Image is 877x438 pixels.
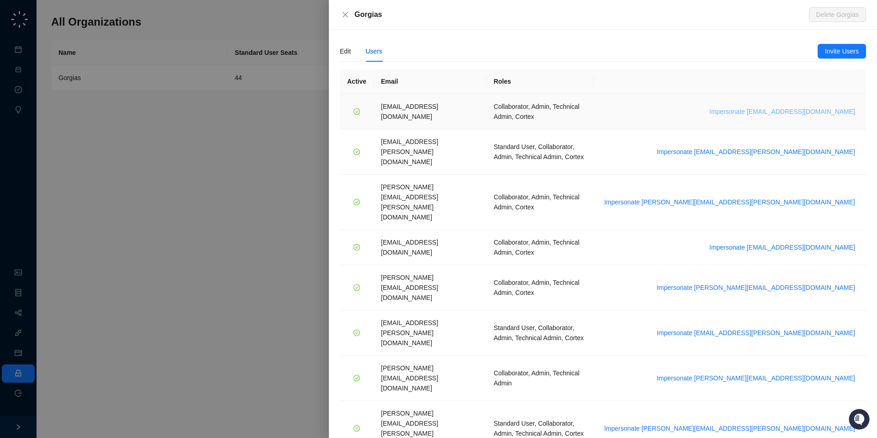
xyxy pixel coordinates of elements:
div: Start new chat [31,83,150,92]
button: Impersonate [PERSON_NAME][EMAIL_ADDRESS][PERSON_NAME][DOMAIN_NAME] [601,423,859,434]
span: check-circle [354,425,360,432]
button: Invite Users [818,44,866,59]
td: Standard User, Collaborator, Admin, Technical Admin, Cortex [486,129,593,175]
th: Email [374,69,486,94]
span: check-circle [354,199,360,205]
div: 📚 [9,129,16,136]
p: Welcome 👋 [9,37,166,51]
span: Impersonate [EMAIL_ADDRESS][DOMAIN_NAME] [709,242,855,252]
button: Impersonate [EMAIL_ADDRESS][DOMAIN_NAME] [706,242,859,253]
span: Impersonate [PERSON_NAME][EMAIL_ADDRESS][PERSON_NAME][DOMAIN_NAME] [604,197,855,207]
button: Start new chat [155,85,166,96]
img: 5124521997842_fc6d7dfcefe973c2e489_88.png [9,83,26,99]
button: Impersonate [PERSON_NAME][EMAIL_ADDRESS][DOMAIN_NAME] [653,373,859,384]
div: 📶 [41,129,48,136]
th: Roles [486,69,593,94]
div: Gorgias [354,9,809,20]
span: Impersonate [PERSON_NAME][EMAIL_ADDRESS][PERSON_NAME][DOMAIN_NAME] [604,423,855,433]
span: check-circle [354,330,360,336]
img: Swyft AI [9,9,27,27]
span: check-circle [354,149,360,155]
span: [EMAIL_ADDRESS][PERSON_NAME][DOMAIN_NAME] [381,138,438,166]
button: Impersonate [PERSON_NAME][EMAIL_ADDRESS][PERSON_NAME][DOMAIN_NAME] [601,197,859,208]
span: [EMAIL_ADDRESS][DOMAIN_NAME] [381,103,438,120]
span: Invite Users [825,46,859,56]
span: Pylon [91,150,111,157]
span: check-circle [354,375,360,381]
th: Active [340,69,374,94]
div: Edit [340,46,351,56]
td: Collaborator, Admin, Technical Admin [486,356,593,401]
span: check-circle [354,284,360,291]
a: 📚Docs [5,124,37,141]
span: Docs [18,128,34,137]
span: [EMAIL_ADDRESS][PERSON_NAME][DOMAIN_NAME] [381,319,438,347]
span: [PERSON_NAME][EMAIL_ADDRESS][DOMAIN_NAME] [381,364,438,392]
span: [PERSON_NAME][EMAIL_ADDRESS][PERSON_NAME][DOMAIN_NAME] [381,183,438,221]
span: Impersonate [EMAIL_ADDRESS][DOMAIN_NAME] [709,107,855,117]
span: Impersonate [EMAIL_ADDRESS][PERSON_NAME][DOMAIN_NAME] [657,328,855,338]
td: Collaborator, Admin, Technical Admin, Cortex [486,175,593,230]
span: Status [50,128,70,137]
span: Impersonate [PERSON_NAME][EMAIL_ADDRESS][DOMAIN_NAME] [657,373,855,383]
span: [EMAIL_ADDRESS][DOMAIN_NAME] [381,239,438,256]
a: Powered byPylon [64,150,111,157]
button: Delete Gorgias [809,7,866,22]
button: Impersonate [EMAIL_ADDRESS][PERSON_NAME][DOMAIN_NAME] [653,327,859,338]
td: Standard User, Collaborator, Admin, Technical Admin, Cortex [486,310,593,356]
span: [PERSON_NAME][EMAIL_ADDRESS][DOMAIN_NAME] [381,274,438,301]
button: Close [340,9,351,20]
button: Impersonate [PERSON_NAME][EMAIL_ADDRESS][DOMAIN_NAME] [653,282,859,293]
span: Impersonate [EMAIL_ADDRESS][PERSON_NAME][DOMAIN_NAME] [657,147,855,157]
td: Collaborator, Admin, Technical Admin, Cortex [486,265,593,310]
span: check-circle [354,108,360,115]
span: check-circle [354,244,360,251]
div: We're available if you need us! [31,92,116,99]
span: Impersonate [PERSON_NAME][EMAIL_ADDRESS][DOMAIN_NAME] [657,283,855,293]
td: Collaborator, Admin, Technical Admin, Cortex [486,94,593,129]
iframe: Open customer support [848,408,872,433]
h2: How can we help? [9,51,166,66]
a: 📶Status [37,124,74,141]
div: Users [365,46,382,56]
td: Collaborator, Admin, Technical Admin, Cortex [486,230,593,265]
span: close [342,11,349,18]
button: Impersonate [EMAIL_ADDRESS][PERSON_NAME][DOMAIN_NAME] [653,146,859,157]
button: Impersonate [EMAIL_ADDRESS][DOMAIN_NAME] [706,106,859,117]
